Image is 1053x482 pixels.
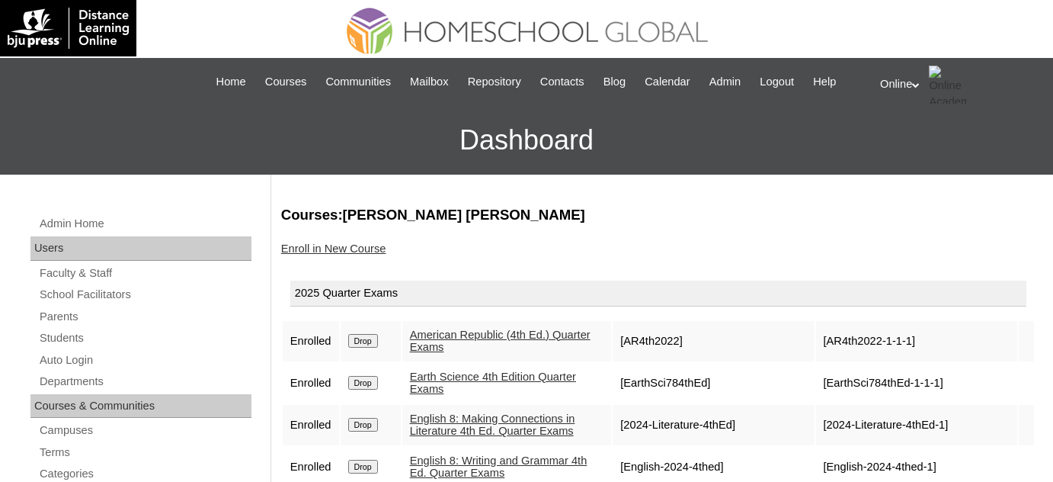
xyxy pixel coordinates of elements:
a: Communities [318,73,398,91]
input: Drop [348,460,378,474]
span: Courses [265,73,307,91]
td: Enrolled [283,405,339,445]
a: Students [38,329,251,348]
td: [2024-Literature-4thEd] [613,405,814,445]
img: Online Academy [929,66,967,104]
td: Enrolled [283,363,339,403]
span: Logout [760,73,794,91]
a: Blog [596,73,633,91]
td: Enrolled [283,321,339,361]
div: Online [880,66,1038,104]
div: 2025 Quarter Exams [290,281,1026,307]
div: Users [30,236,251,261]
a: Admin [702,73,749,91]
a: Auto Login [38,351,251,370]
a: Parents [38,307,251,326]
a: Campuses [38,421,251,440]
img: logo-white.png [8,8,129,49]
a: Departments [38,372,251,391]
a: Enroll in New Course [281,243,386,255]
td: [EarthSci784thEd-1-1-1] [816,363,1017,403]
input: Drop [348,418,378,432]
span: Communities [325,73,391,91]
a: Admin Home [38,214,251,233]
a: Courses [258,73,315,91]
span: Calendar [645,73,690,91]
a: Calendar [637,73,697,91]
td: [2024-Literature-4thEd-1] [816,405,1017,445]
span: Home [216,73,246,91]
div: Courses & Communities [30,394,251,419]
input: Drop [348,334,378,348]
span: Blog [603,73,626,91]
td: [EarthSci784thEd] [613,363,814,403]
span: Admin [709,73,741,91]
a: Terms [38,443,251,462]
a: Contacts [533,73,592,91]
a: Help [805,73,843,91]
input: Drop [348,376,378,390]
span: Mailbox [410,73,449,91]
span: Help [813,73,836,91]
td: [AR4th2022] [613,321,814,361]
a: Repository [460,73,529,91]
a: Home [209,73,254,91]
a: Earth Science 4th Edition Quarter Exams [410,371,576,396]
a: Logout [752,73,802,91]
a: Mailbox [402,73,456,91]
a: English 8: Writing and Grammar 4th Ed. Quarter Exams [410,455,587,480]
h3: Dashboard [8,106,1045,175]
span: Contacts [540,73,584,91]
h3: Courses:[PERSON_NAME] [PERSON_NAME] [281,205,1035,225]
a: School Facilitators [38,285,251,304]
a: English 8: Making Connections in Literature 4th Ed. Quarter Exams [410,413,575,438]
a: Faculty & Staff [38,264,251,283]
td: [AR4th2022-1-1-1] [816,321,1017,361]
a: American Republic (4th Ed.) Quarter Exams [410,329,591,354]
span: Repository [468,73,521,91]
